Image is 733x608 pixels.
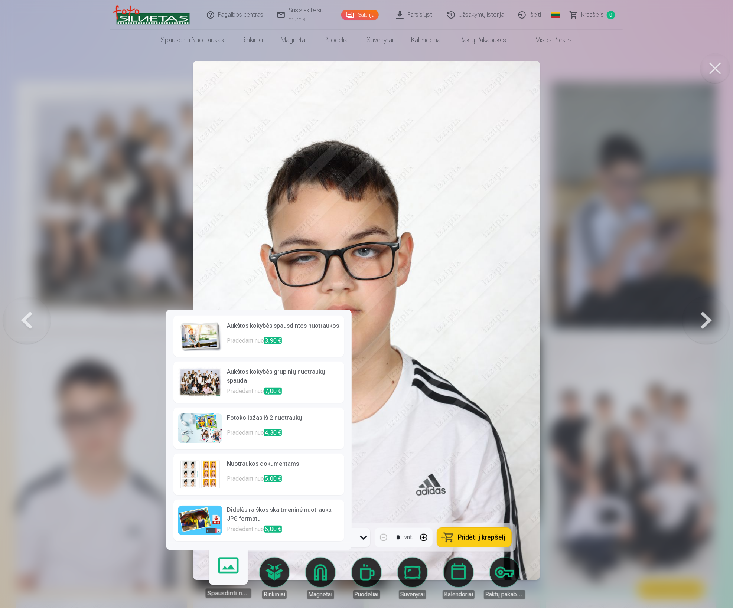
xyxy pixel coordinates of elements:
[458,534,505,541] span: Pridėti į krepšelį
[227,428,340,443] p: Pradedant nuo
[581,10,604,19] span: Krepšelis
[399,590,426,599] div: Suvenyrai
[262,590,287,599] div: Rinkiniai
[392,558,433,599] a: Suvenyrai
[451,30,515,50] a: Raktų pakabukas
[227,413,340,428] h6: Fotokoliažas iš 2 nuotraukų
[227,474,340,489] p: Pradedant nuo
[404,533,413,542] div: vnt.
[607,11,615,19] span: 0
[264,475,282,482] span: 5,00 €
[264,388,282,395] span: 7,00 €
[353,590,380,599] div: Puodeliai
[113,3,190,27] img: /v3
[173,316,344,357] a: Aukštos kokybės spausdintos nuotraukosPradedant nuo3,90 €
[484,558,525,599] a: Raktų pakabukas
[515,30,581,50] a: Visos prekės
[264,429,282,436] span: 4,30 €
[254,558,295,599] a: Rinkiniai
[437,528,511,547] button: Pridėti į krepšelį
[227,321,340,336] h6: Aukštos kokybės spausdintos nuotraukos
[358,30,403,50] a: Suvenyrai
[443,590,475,599] div: Kalendoriai
[205,588,251,598] div: Spausdinti nuotraukas
[264,526,282,533] span: 6,00 €
[227,506,340,525] h6: Didelės raiškos skaitmeninė nuotrauka JPG formatu
[227,336,340,351] p: Pradedant nuo
[173,408,344,449] a: Fotokoliažas iš 2 nuotraukųPradedant nuo4,30 €
[233,30,272,50] a: Rinkiniai
[227,460,340,474] h6: Nuotraukos dokumentams
[341,10,379,20] a: Galerija
[272,30,316,50] a: Magnetai
[300,558,341,599] a: Magnetai
[173,500,344,541] a: Didelės raiškos skaitmeninė nuotrauka JPG formatuPradedant nuo6,00 €
[227,367,340,387] h6: Aukštos kokybės grupinių nuotraukų spauda
[346,558,387,599] a: Puodeliai
[484,590,525,599] div: Raktų pakabukas
[227,387,340,397] p: Pradedant nuo
[205,552,251,598] a: Spausdinti nuotraukas
[307,590,334,599] div: Magnetai
[403,30,451,50] a: Kalendoriai
[173,454,344,495] a: Nuotraukos dokumentamsPradedant nuo5,00 €
[438,558,479,599] a: Kalendoriai
[316,30,358,50] a: Puodeliai
[227,525,340,535] p: Pradedant nuo
[173,362,344,403] a: Aukštos kokybės grupinių nuotraukų spaudaPradedant nuo7,00 €
[152,30,233,50] a: Spausdinti nuotraukas
[264,337,282,344] span: 3,90 €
